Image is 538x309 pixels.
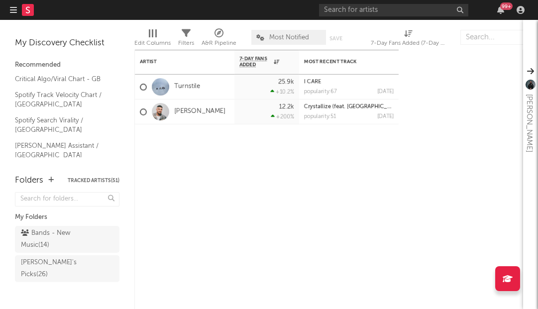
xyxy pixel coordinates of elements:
[329,36,342,41] button: Save
[134,25,171,54] div: Edit Columns
[134,37,171,49] div: Edit Columns
[304,89,337,95] div: popularity: 67
[15,175,43,187] div: Folders
[178,25,194,54] div: Filters
[202,25,236,54] div: A&R Pipeline
[140,59,215,65] div: Artist
[15,74,109,85] a: Critical Algo/Viral Chart - GB
[319,4,468,16] input: Search for artists
[523,94,535,152] div: [PERSON_NAME]
[15,211,119,223] div: My Folders
[15,255,119,282] a: [PERSON_NAME]'s Picks(26)
[497,6,504,14] button: 99+
[202,37,236,49] div: A&R Pipeline
[500,2,513,10] div: 99 +
[304,59,379,65] div: Most Recent Track
[269,34,309,41] span: Most Notified
[15,192,119,206] input: Search for folders...
[371,37,445,49] div: 7-Day Fans Added (7-Day Fans Added)
[304,79,321,85] a: I CARE
[460,30,535,45] input: Search...
[304,79,394,85] div: I CARE
[15,37,119,49] div: My Discovery Checklist
[279,103,294,110] div: 12.2k
[15,115,109,135] a: Spotify Search Virality / [GEOGRAPHIC_DATA]
[21,257,91,281] div: [PERSON_NAME]'s Picks ( 26 )
[304,114,336,119] div: popularity: 51
[377,114,394,119] div: [DATE]
[304,104,394,109] div: Crystallize (feat. Nu-La)
[270,89,294,95] div: +10.2 %
[278,79,294,85] div: 25.9k
[15,59,119,71] div: Recommended
[377,89,394,95] div: [DATE]
[15,140,109,161] a: [PERSON_NAME] Assistant / [GEOGRAPHIC_DATA]
[239,56,271,68] span: 7-Day Fans Added
[15,226,119,253] a: Bands - New Music(14)
[21,227,91,251] div: Bands - New Music ( 14 )
[304,104,405,109] a: Crystallize (feat. [GEOGRAPHIC_DATA])
[68,178,119,183] button: Tracked Artists(51)
[174,107,225,116] a: [PERSON_NAME]
[271,113,294,120] div: +200 %
[371,25,445,54] div: 7-Day Fans Added (7-Day Fans Added)
[174,83,200,91] a: Turnstile
[15,90,109,110] a: Spotify Track Velocity Chart / [GEOGRAPHIC_DATA]
[178,37,194,49] div: Filters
